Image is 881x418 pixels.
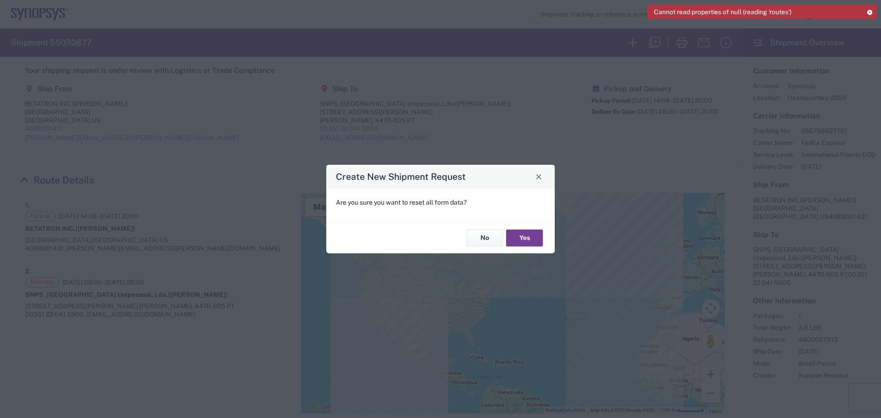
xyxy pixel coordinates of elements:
button: Close [532,170,545,183]
h4: Create New Shipment Request [336,170,466,183]
span: Cannot read properties of null (reading 'routes') [654,8,792,16]
p: Are you sure you want to reset all form data? [336,198,545,206]
button: Yes [506,230,543,247]
button: No [466,230,503,247]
